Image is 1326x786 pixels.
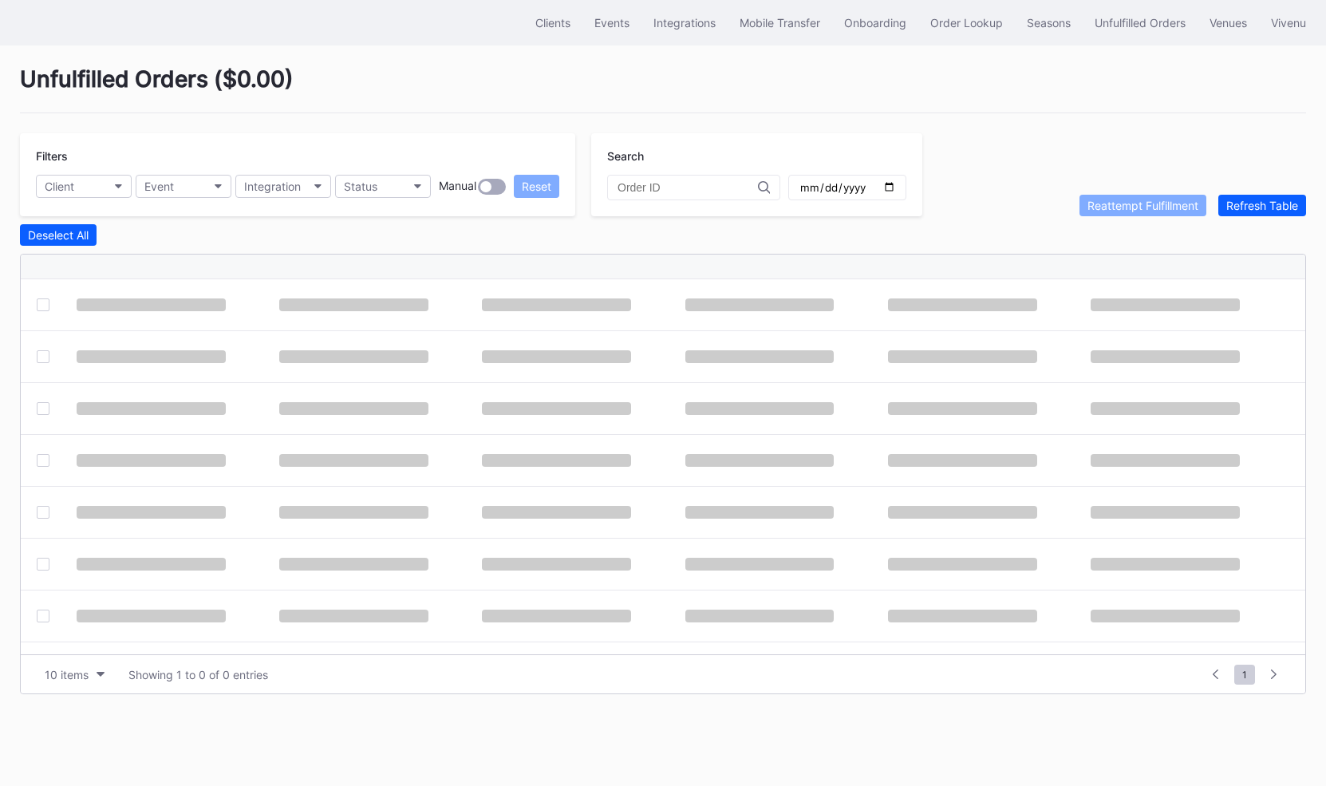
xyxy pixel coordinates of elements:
div: Search [607,149,906,163]
button: Venues [1198,8,1259,38]
div: Events [594,16,629,30]
button: Client [36,175,132,198]
button: Vivenu [1259,8,1318,38]
div: Showing 1 to 0 of 0 entries [128,668,268,681]
button: Order Lookup [918,8,1015,38]
div: Clients [535,16,570,30]
button: Mobile Transfer [728,8,832,38]
button: Status [335,175,431,198]
div: Client [45,180,74,193]
div: Filters [36,149,559,163]
button: Refresh Table [1218,195,1306,216]
button: Onboarding [832,8,918,38]
div: Integration [244,180,301,193]
button: Seasons [1015,8,1083,38]
div: Reset [522,180,551,193]
div: Refresh Table [1226,199,1298,212]
div: Deselect All [28,228,89,242]
input: Order ID [618,181,758,194]
div: Onboarding [844,16,906,30]
div: Manual [439,179,476,195]
div: Status [344,180,377,193]
button: Reset [514,175,559,198]
div: Mobile Transfer [740,16,820,30]
div: Vivenu [1271,16,1306,30]
div: Integrations [653,16,716,30]
div: Reattempt Fulfillment [1087,199,1198,212]
div: 10 items [45,668,89,681]
span: 1 [1234,665,1255,685]
div: Unfulfilled Orders [1095,16,1186,30]
div: Seasons [1027,16,1071,30]
div: Event [144,180,174,193]
div: Unfulfilled Orders ( $0.00 ) [20,65,1306,113]
button: Reattempt Fulfillment [1079,195,1206,216]
button: Unfulfilled Orders [1083,8,1198,38]
button: 10 items [37,664,112,685]
button: Integration [235,175,331,198]
button: Event [136,175,231,198]
button: Events [582,8,641,38]
button: Deselect All [20,224,97,246]
div: Order Lookup [930,16,1003,30]
button: Integrations [641,8,728,38]
div: Venues [1210,16,1247,30]
button: Clients [523,8,582,38]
